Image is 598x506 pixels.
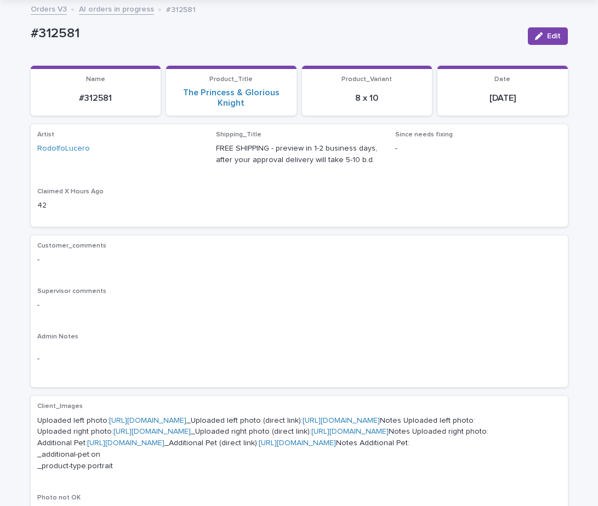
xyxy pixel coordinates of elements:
p: #312581 [166,3,196,15]
a: RodolfoLucero [37,143,90,154]
a: [URL][DOMAIN_NAME] [87,439,164,447]
span: Artist [37,131,54,138]
a: [URL][DOMAIN_NAME] [113,428,191,435]
span: Client_Images [37,403,83,410]
span: Since needs fixing [395,131,453,138]
span: Customer_comments [37,243,106,249]
span: Name [86,76,105,83]
button: Edit [528,27,568,45]
span: Admin Notes [37,334,78,340]
span: Photo not OK [37,495,81,501]
span: Product_Variant [341,76,392,83]
span: Supervisor comments [37,288,106,295]
p: - [37,353,561,365]
span: Product_Title [209,76,253,83]
p: #312581 [37,93,155,104]
p: - [37,254,561,266]
a: The Princess & Glorious Knight [173,88,290,108]
p: 8 x 10 [309,93,426,104]
p: - [395,143,561,154]
p: [DATE] [444,93,561,104]
span: Date [494,76,510,83]
a: [URL][DOMAIN_NAME] [311,428,389,435]
p: - [37,300,561,311]
p: Uploaded left photo: _Uploaded left photo (direct link): Notes Uploaded left photo: Uploaded righ... [37,415,561,472]
span: Shipping_Title [216,131,261,138]
p: 42 [37,200,203,211]
p: #312581 [31,26,519,42]
a: [URL][DOMAIN_NAME] [303,417,380,424]
a: Orders V3 [31,2,67,15]
a: AI orders in progress [79,2,154,15]
span: Edit [547,32,561,40]
span: Claimed X Hours Ago [37,188,104,195]
p: FREE SHIPPING - preview in 1-2 business days, after your approval delivery will take 5-10 b.d. [216,143,382,166]
a: [URL][DOMAIN_NAME] [109,417,186,424]
a: [URL][DOMAIN_NAME] [259,439,336,447]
